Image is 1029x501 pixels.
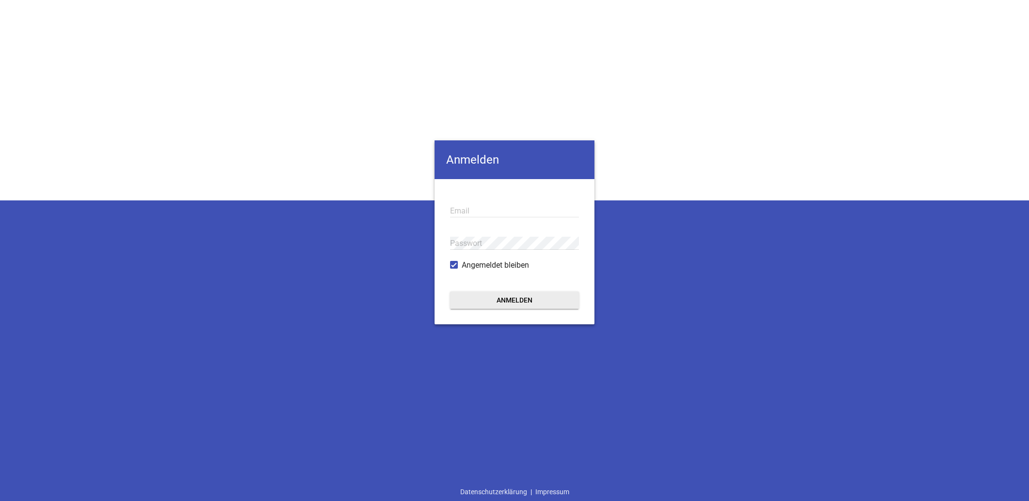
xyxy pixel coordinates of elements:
button: Anmelden [450,291,579,309]
a: Datenschutzerklärung [457,483,530,501]
span: Angemeldet bleiben [462,259,529,271]
div: | [457,483,573,501]
a: Impressum [532,483,573,501]
h4: Anmelden [435,140,594,179]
